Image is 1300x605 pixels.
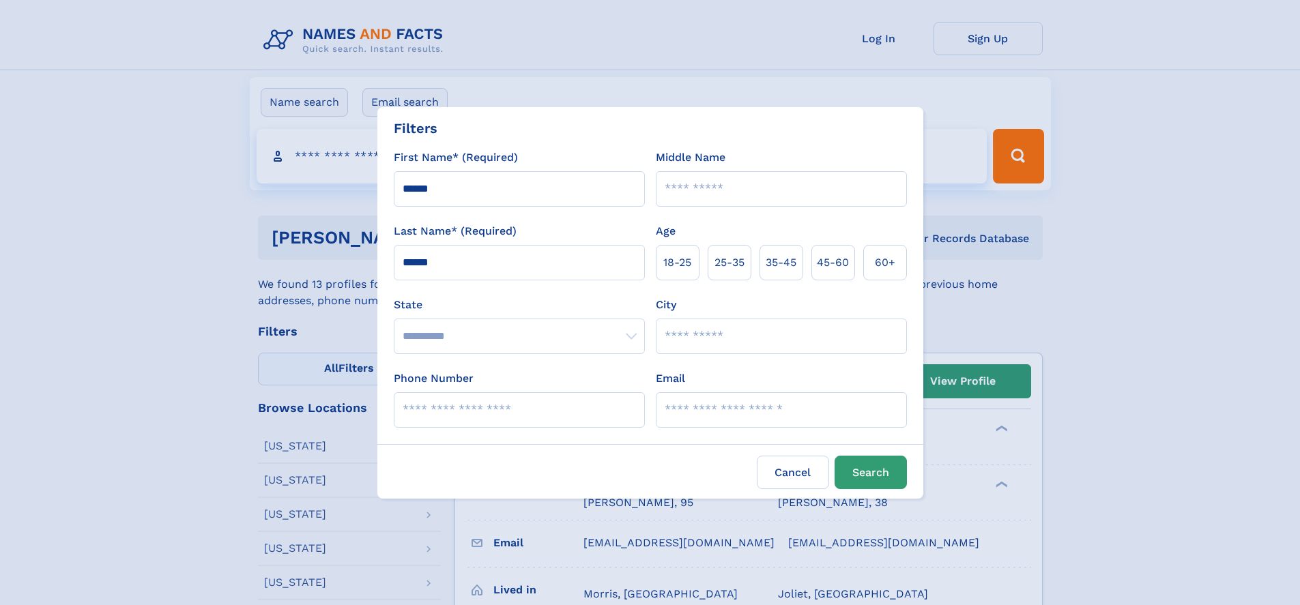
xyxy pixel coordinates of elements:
span: 18‑25 [663,254,691,271]
span: 60+ [875,254,895,271]
label: First Name* (Required) [394,149,518,166]
label: Middle Name [656,149,725,166]
label: Age [656,223,676,239]
label: Email [656,370,685,387]
label: Last Name* (Required) [394,223,517,239]
span: 25‑35 [714,254,745,271]
button: Search [835,456,907,489]
label: State [394,297,645,313]
span: 35‑45 [766,254,796,271]
label: City [656,297,676,313]
label: Phone Number [394,370,474,387]
div: Filters [394,118,437,138]
label: Cancel [757,456,829,489]
span: 45‑60 [817,254,849,271]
